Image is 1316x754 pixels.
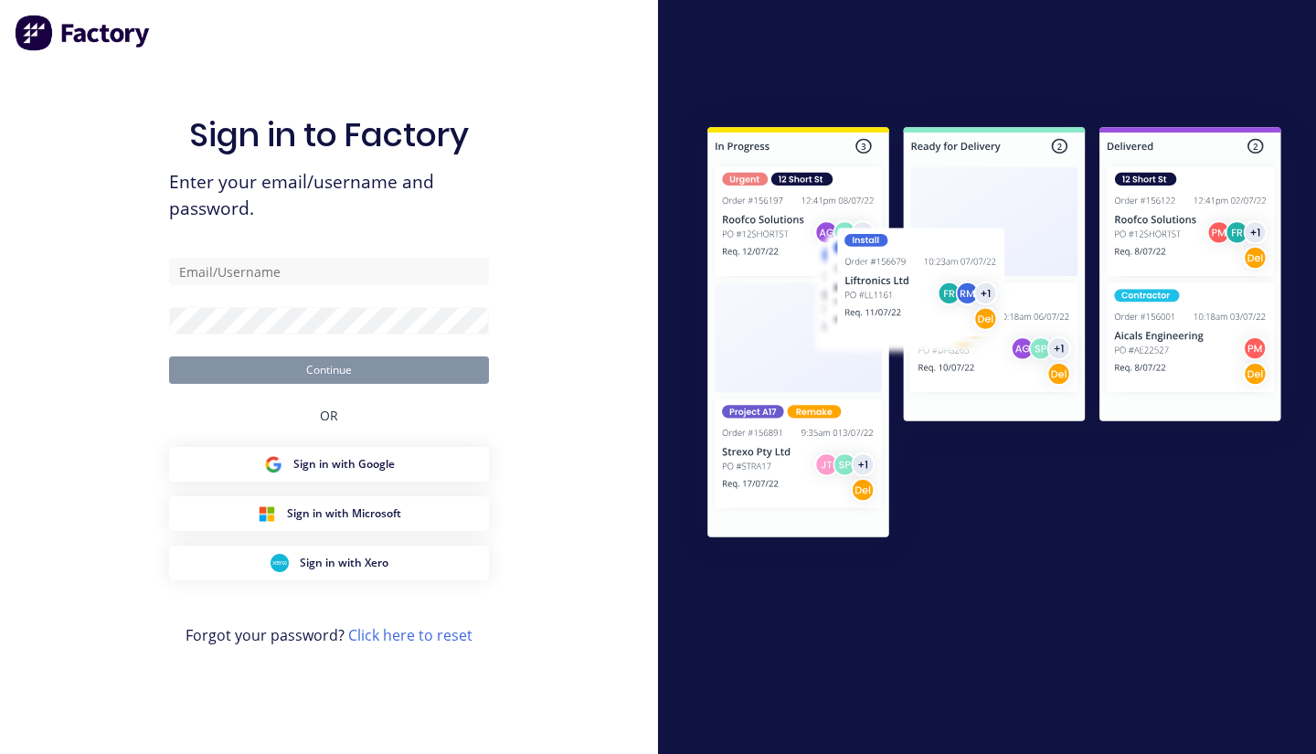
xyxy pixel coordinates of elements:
[271,554,289,572] img: Xero Sign in
[293,456,395,473] span: Sign in with Google
[287,505,401,522] span: Sign in with Microsoft
[320,384,338,447] div: OR
[673,95,1316,575] img: Sign in
[169,447,489,482] button: Google Sign inSign in with Google
[300,555,388,571] span: Sign in with Xero
[169,546,489,580] button: Xero Sign inSign in with Xero
[169,496,489,531] button: Microsoft Sign inSign in with Microsoft
[264,455,282,473] img: Google Sign in
[186,624,472,646] span: Forgot your password?
[15,15,152,51] img: Factory
[189,115,469,154] h1: Sign in to Factory
[258,504,276,523] img: Microsoft Sign in
[169,356,489,384] button: Continue
[348,625,472,645] a: Click here to reset
[169,258,489,285] input: Email/Username
[169,169,489,222] span: Enter your email/username and password.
